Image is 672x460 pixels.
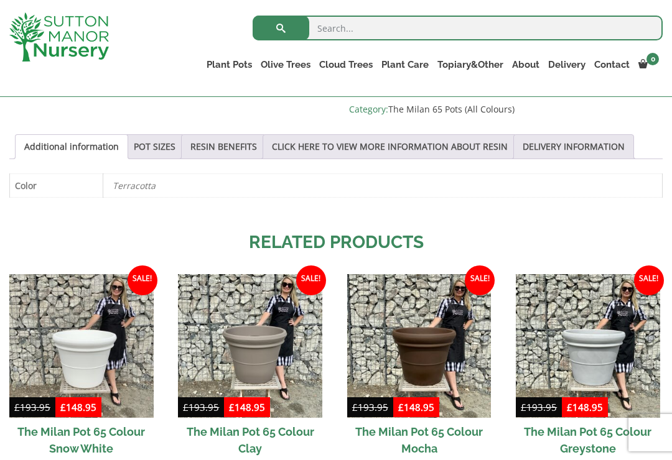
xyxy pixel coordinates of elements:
[60,401,96,413] bdi: 148.95
[183,401,189,413] span: £
[202,56,256,73] a: Plant Pots
[315,56,377,73] a: Cloud Trees
[60,401,66,413] span: £
[634,56,663,73] a: 0
[398,401,434,413] bdi: 148.95
[567,401,572,413] span: £
[646,53,659,65] span: 0
[14,401,20,413] span: £
[352,401,388,413] bdi: 193.95
[9,229,663,255] h2: Related products
[134,135,175,159] a: POT SIZES
[521,401,557,413] bdi: 193.95
[388,103,515,115] a: The Milan 65 Pots (All Colours)
[229,401,235,413] span: £
[465,265,495,295] span: Sale!
[590,56,634,73] a: Contact
[256,56,315,73] a: Olive Trees
[24,135,119,159] a: Additional information
[10,173,103,197] th: Color
[9,173,663,198] table: Product Details
[516,274,660,418] img: The Milan Pot 65 Colour Greystone
[352,401,358,413] span: £
[190,135,257,159] a: RESIN BENEFITS
[521,401,526,413] span: £
[634,265,664,295] span: Sale!
[229,401,265,413] bdi: 148.95
[272,135,508,159] a: CLICK HERE TO VIEW MORE INFORMATION ABOUT RESIN
[544,56,590,73] a: Delivery
[433,56,508,73] a: Topiary&Other
[178,274,322,418] img: The Milan Pot 65 Colour Clay
[523,135,625,159] a: DELIVERY INFORMATION
[347,274,492,418] img: The Milan Pot 65 Colour Mocha
[349,102,663,117] span: Category:
[567,401,603,413] bdi: 148.95
[296,265,326,295] span: Sale!
[253,16,663,40] input: Search...
[9,274,154,418] img: The Milan Pot 65 Colour Snow White
[398,401,404,413] span: £
[183,401,219,413] bdi: 193.95
[377,56,433,73] a: Plant Care
[113,174,653,197] p: Terracotta
[508,56,544,73] a: About
[128,265,157,295] span: Sale!
[9,12,109,62] img: logo
[14,401,50,413] bdi: 193.95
